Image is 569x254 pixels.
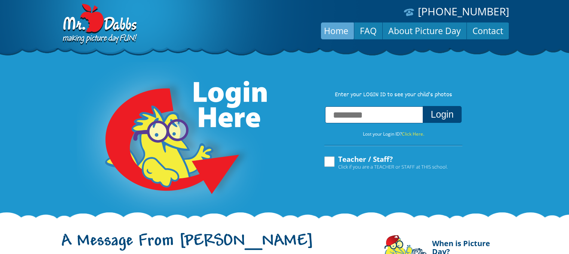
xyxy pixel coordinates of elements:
label: Teacher / Staff? [323,155,448,170]
a: Contact [467,22,509,40]
a: Click Here. [402,131,424,137]
img: Login Here [77,62,268,219]
h1: A Message From [PERSON_NAME] [60,238,368,254]
a: Home [318,22,354,40]
p: Lost your Login ID? [317,130,470,138]
img: Dabbs Company [60,4,138,46]
a: [PHONE_NUMBER] [418,4,509,18]
button: Login [423,106,461,123]
a: About Picture Day [383,22,466,40]
span: Click if you are a TEACHER or STAFF at THIS school. [338,163,448,170]
a: FAQ [354,22,382,40]
p: Enter your LOGIN ID to see your child’s photos [317,91,470,99]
